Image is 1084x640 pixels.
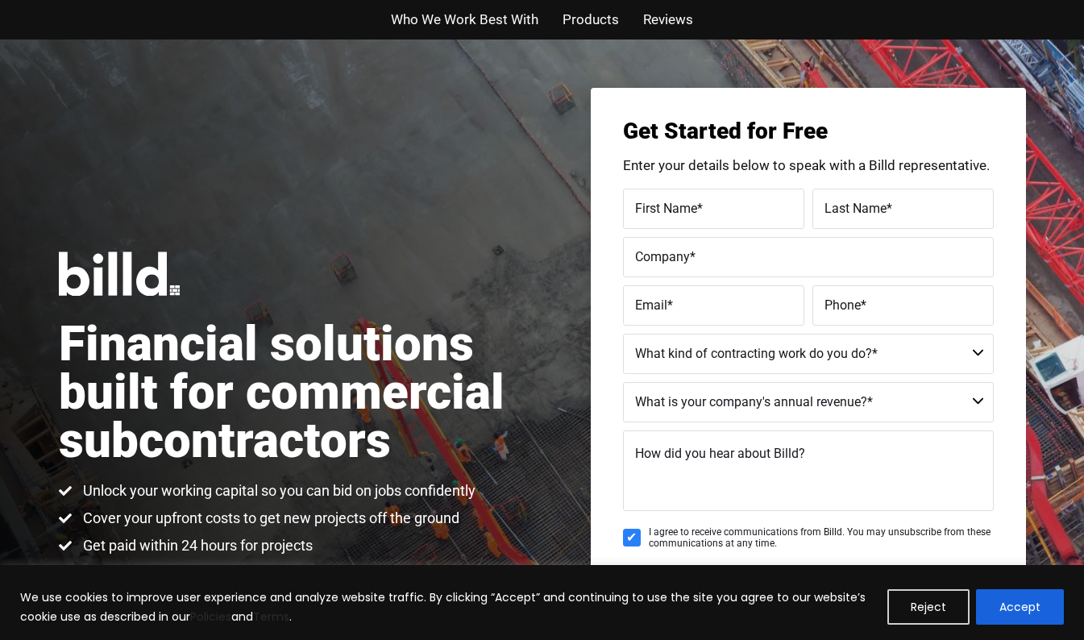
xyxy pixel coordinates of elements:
[253,609,289,625] a: Terms
[635,446,805,461] span: How did you hear about Billd?
[623,120,994,143] h3: Get Started for Free
[623,159,994,172] p: Enter your details below to speak with a Billd representative.
[79,509,459,528] span: Cover your upfront costs to get new projects off the ground
[887,589,970,625] button: Reject
[635,297,667,312] span: Email
[643,8,693,31] a: Reviews
[391,8,538,31] a: Who We Work Best With
[20,588,875,626] p: We use cookies to improve user experience and analyze website traffic. By clicking “Accept” and c...
[649,526,994,550] span: I agree to receive communications from Billd. You may unsubscribe from these communications at an...
[976,589,1064,625] button: Accept
[79,481,476,501] span: Unlock your working capital so you can bid on jobs confidently
[190,609,231,625] a: Policies
[563,8,619,31] a: Products
[635,200,697,215] span: First Name
[623,529,641,546] input: I agree to receive communications from Billd. You may unsubscribe from these communications at an...
[635,248,690,264] span: Company
[824,200,887,215] span: Last Name
[59,320,542,465] h1: Financial solutions built for commercial subcontractors
[824,297,861,312] span: Phone
[79,536,313,555] span: Get paid within 24 hours for projects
